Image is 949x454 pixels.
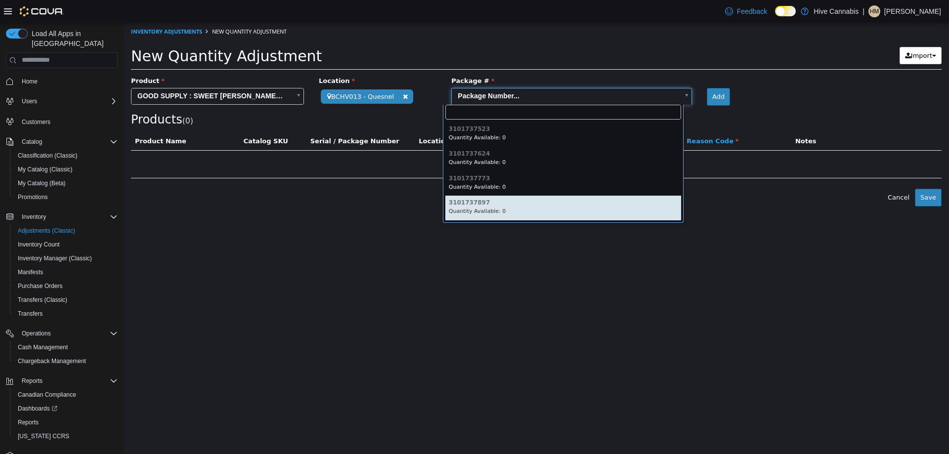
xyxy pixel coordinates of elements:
button: Users [2,94,122,108]
button: Reports [2,374,122,388]
span: Users [22,97,37,105]
span: Dashboards [18,405,57,413]
p: Hive Cannabis [814,5,859,17]
a: My Catalog (Beta) [14,177,70,189]
span: My Catalog (Beta) [18,179,66,187]
a: Purchase Orders [14,280,67,292]
p: | [863,5,864,17]
span: Manifests [14,266,118,278]
span: Inventory Manager (Classic) [18,254,92,262]
span: Home [22,78,38,85]
span: Customers [22,118,50,126]
button: My Catalog (Classic) [10,163,122,176]
button: Canadian Compliance [10,388,122,402]
span: Operations [18,328,118,339]
button: Inventory [18,211,50,223]
button: Inventory Manager (Classic) [10,251,122,265]
h6: 3101737523 [325,103,554,110]
small: Quantity Available: 0 [325,161,383,167]
button: Customers [2,114,122,128]
button: Chargeback Management [10,354,122,368]
span: Inventory [22,213,46,221]
span: Transfers (Classic) [14,294,118,306]
span: Dashboards [14,403,118,414]
span: Catalog [18,136,118,148]
a: Feedback [721,1,771,21]
span: Purchase Orders [14,280,118,292]
a: Inventory Manager (Classic) [14,252,96,264]
button: Cash Management [10,340,122,354]
a: Classification (Classic) [14,150,82,162]
span: Cash Management [14,341,118,353]
span: Transfers [18,310,43,318]
span: Transfers [14,308,118,320]
button: Users [18,95,41,107]
span: Customers [18,115,118,127]
span: Operations [22,330,51,337]
span: Dark Mode [775,16,776,17]
button: Catalog [18,136,46,148]
a: Transfers [14,308,46,320]
span: Users [18,95,118,107]
button: Operations [18,328,55,339]
h6: 3101737624 [325,128,554,134]
a: Adjustments (Classic) [14,225,79,237]
button: [US_STATE] CCRS [10,429,122,443]
span: My Catalog (Classic) [14,164,118,175]
span: Canadian Compliance [18,391,76,399]
h6: 3101737897 [325,177,554,183]
a: Reports [14,416,43,428]
a: My Catalog (Classic) [14,164,77,175]
a: Canadian Compliance [14,389,80,401]
span: Purchase Orders [18,282,63,290]
span: Canadian Compliance [14,389,118,401]
button: Purchase Orders [10,279,122,293]
span: Inventory [18,211,118,223]
a: Customers [18,116,54,128]
button: Classification (Classic) [10,149,122,163]
span: Inventory Count [18,241,60,248]
a: Home [18,76,42,87]
span: Promotions [18,193,48,201]
small: Quantity Available: 0 [325,112,383,118]
span: My Catalog (Beta) [14,177,118,189]
span: Reports [18,375,118,387]
span: Adjustments (Classic) [18,227,75,235]
button: Inventory [2,210,122,224]
button: Reports [18,375,46,387]
a: Cash Management [14,341,72,353]
span: My Catalog (Classic) [18,165,73,173]
button: Catalog [2,135,122,149]
span: [US_STATE] CCRS [18,432,69,440]
a: Chargeback Management [14,355,90,367]
button: Adjustments (Classic) [10,224,122,238]
div: Heather McDonald [868,5,880,17]
button: Transfers [10,307,122,321]
button: Reports [10,415,122,429]
button: Manifests [10,265,122,279]
span: Promotions [14,191,118,203]
a: Transfers (Classic) [14,294,71,306]
a: Promotions [14,191,52,203]
span: Classification (Classic) [18,152,78,160]
button: Transfers (Classic) [10,293,122,307]
small: Quantity Available: 0 [325,185,383,192]
button: Home [2,74,122,88]
img: Cova [20,6,64,16]
span: Reports [22,377,43,385]
button: Inventory Count [10,238,122,251]
p: [PERSON_NAME] [884,5,941,17]
span: Feedback [737,6,767,16]
a: Manifests [14,266,47,278]
h6: 3101737773 [325,153,554,159]
span: Reports [18,418,39,426]
button: Operations [2,327,122,340]
a: [US_STATE] CCRS [14,430,73,442]
button: Promotions [10,190,122,204]
input: Dark Mode [775,6,796,16]
span: Manifests [18,268,43,276]
a: Inventory Count [14,239,64,250]
span: Transfers (Classic) [18,296,67,304]
button: My Catalog (Beta) [10,176,122,190]
span: Chargeback Management [18,357,86,365]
